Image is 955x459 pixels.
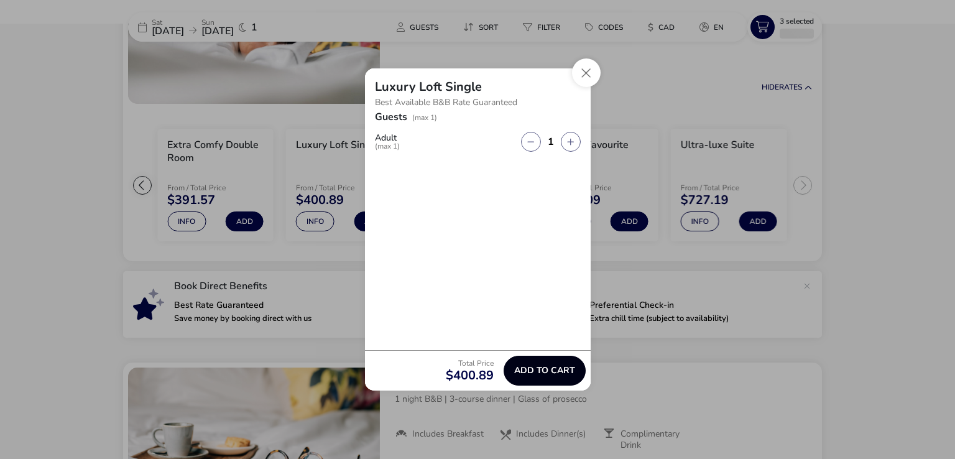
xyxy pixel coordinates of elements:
button: Add to cart [504,356,586,386]
button: Close [572,58,601,87]
span: $400.89 [446,369,494,382]
span: (max 1) [375,142,400,150]
label: Adult [375,134,410,150]
h2: Guests [375,110,407,139]
h2: Luxury Loft Single [375,78,482,95]
p: Total Price [446,359,494,367]
span: Add to cart [514,366,575,375]
p: Best Available B&B Rate Guaranteed [375,93,581,112]
span: (max 1) [412,113,437,123]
